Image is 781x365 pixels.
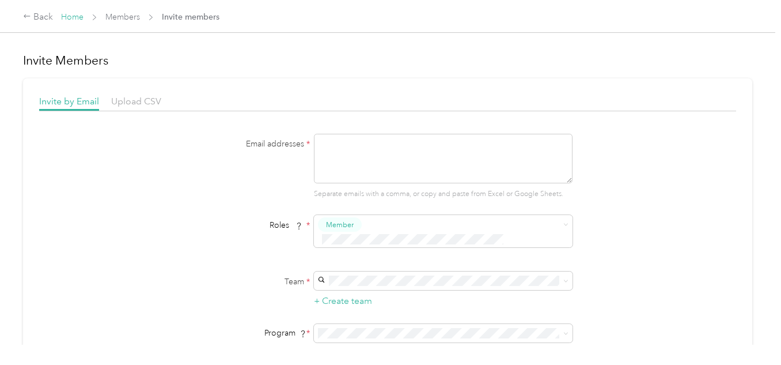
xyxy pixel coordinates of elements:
span: Invite members [162,11,219,23]
p: Separate emails with a comma, or copy and paste from Excel or Google Sheets. [314,189,573,200]
a: Members [105,12,140,22]
span: Invite by Email [39,96,99,107]
div: Program [166,327,310,339]
iframe: Everlance-gr Chat Button Frame [716,300,781,365]
label: Team [166,276,310,288]
h1: Invite Members [23,52,752,69]
button: + Create team [314,294,372,308]
button: Member [318,217,362,232]
span: Upload CSV [111,96,161,107]
div: Back [23,10,53,24]
span: Roles [266,216,306,234]
span: Member [326,219,354,229]
label: Email addresses [166,138,310,150]
a: Home [61,12,84,22]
